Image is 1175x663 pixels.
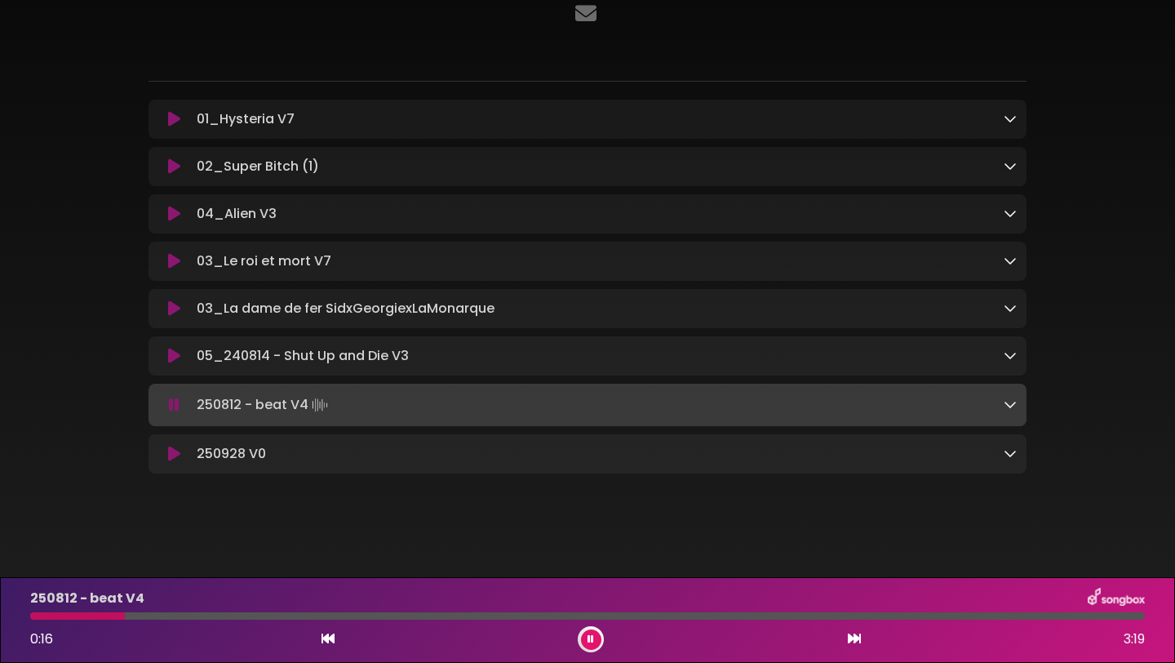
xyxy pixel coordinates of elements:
[197,394,331,416] p: 250812 - beat V4
[197,109,295,129] p: 01_Hysteria V7
[197,204,277,224] p: 04_Alien V3
[197,157,319,176] p: 02_Super Bitch (1)
[197,299,494,318] p: 03_La dame de fer SidxGeorgiexLaMonarque
[197,444,266,464] p: 250928 V0
[308,394,331,416] img: waveform4.gif
[197,346,409,366] p: 05_240814 - Shut Up and Die V3
[197,251,331,271] p: 03_Le roi et mort V7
